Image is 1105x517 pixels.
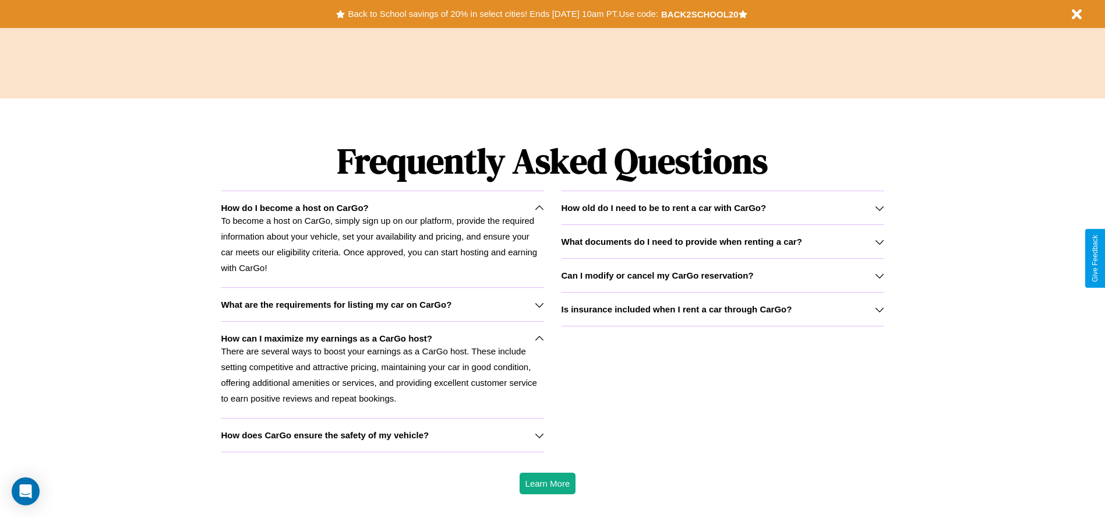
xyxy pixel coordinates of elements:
h1: Frequently Asked Questions [221,131,884,191]
button: Back to School savings of 20% in select cities! Ends [DATE] 10am PT.Use code: [345,6,661,22]
div: Open Intercom Messenger [12,477,40,505]
h3: What documents do I need to provide when renting a car? [562,237,802,247]
p: There are several ways to boost your earnings as a CarGo host. These include setting competitive ... [221,343,543,406]
b: BACK2SCHOOL20 [661,9,739,19]
h3: What are the requirements for listing my car on CarGo? [221,300,451,310]
h3: Can I modify or cancel my CarGo reservation? [562,270,754,280]
h3: How does CarGo ensure the safety of my vehicle? [221,430,429,440]
h3: Is insurance included when I rent a car through CarGo? [562,304,792,314]
h3: How old do I need to be to rent a car with CarGo? [562,203,767,213]
h3: How do I become a host on CarGo? [221,203,368,213]
p: To become a host on CarGo, simply sign up on our platform, provide the required information about... [221,213,543,276]
h3: How can I maximize my earnings as a CarGo host? [221,333,432,343]
button: Learn More [520,473,576,494]
div: Give Feedback [1091,235,1099,282]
